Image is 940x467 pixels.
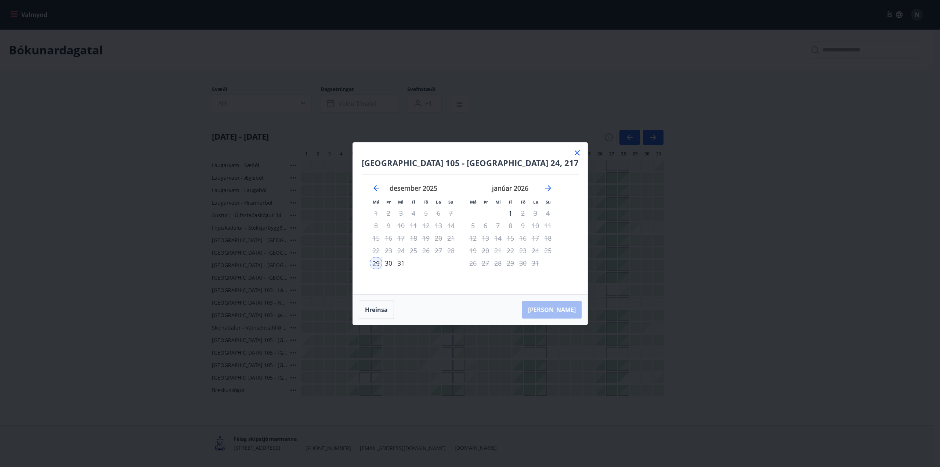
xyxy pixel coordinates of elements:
td: Not available. laugardagur, 10. janúar 2026 [529,219,542,232]
td: Not available. mánudagur, 26. janúar 2026 [467,257,479,269]
td: Not available. mánudagur, 22. desember 2025 [370,244,382,257]
td: Choose þriðjudagur, 30. desember 2025 as your check-out date. It’s available. [382,257,395,269]
td: Not available. þriðjudagur, 20. janúar 2026 [479,244,492,257]
td: Not available. þriðjudagur, 27. janúar 2026 [479,257,492,269]
td: Not available. fimmtudagur, 18. desember 2025 [407,232,420,244]
td: Not available. sunnudagur, 14. desember 2025 [445,219,457,232]
small: Þr [386,199,391,205]
td: Not available. sunnudagur, 25. janúar 2026 [542,244,554,257]
td: Choose fimmtudagur, 1. janúar 2026 as your check-out date. It’s available. [504,207,517,219]
td: Not available. miðvikudagur, 28. janúar 2026 [492,257,504,269]
div: 31 [395,257,407,269]
td: Choose miðvikudagur, 31. desember 2025 as your check-out date. It’s available. [395,257,407,269]
td: Not available. fimmtudagur, 25. desember 2025 [407,244,420,257]
td: Not available. fimmtudagur, 22. janúar 2026 [504,244,517,257]
td: Not available. fimmtudagur, 4. desember 2025 [407,207,420,219]
td: Not available. miðvikudagur, 10. desember 2025 [395,219,407,232]
small: Su [546,199,551,205]
td: Not available. laugardagur, 31. janúar 2026 [529,257,542,269]
td: Selected as start date. mánudagur, 29. desember 2025 [370,257,382,269]
td: Not available. sunnudagur, 11. janúar 2026 [542,219,554,232]
small: Má [373,199,379,205]
h4: [GEOGRAPHIC_DATA] 105 - [GEOGRAPHIC_DATA] 24, 217 [362,157,579,168]
td: Not available. mánudagur, 1. desember 2025 [370,207,382,219]
small: Su [448,199,453,205]
td: Not available. fimmtudagur, 11. desember 2025 [407,219,420,232]
div: 30 [382,257,395,269]
td: Not available. þriðjudagur, 23. desember 2025 [382,244,395,257]
td: Not available. sunnudagur, 21. desember 2025 [445,232,457,244]
td: Not available. miðvikudagur, 21. janúar 2026 [492,244,504,257]
td: Not available. mánudagur, 19. janúar 2026 [467,244,479,257]
td: Not available. laugardagur, 24. janúar 2026 [529,244,542,257]
td: Not available. fimmtudagur, 15. janúar 2026 [504,232,517,244]
div: Aðeins útritun í boði [407,219,420,232]
strong: desember 2025 [390,184,437,193]
td: Not available. þriðjudagur, 6. janúar 2026 [479,219,492,232]
td: Not available. föstudagur, 5. desember 2025 [420,207,432,219]
td: Not available. föstudagur, 26. desember 2025 [420,244,432,257]
td: Not available. miðvikudagur, 7. janúar 2026 [492,219,504,232]
td: Not available. föstudagur, 12. desember 2025 [420,219,432,232]
small: Fi [509,199,513,205]
td: Not available. mánudagur, 8. desember 2025 [370,219,382,232]
td: Not available. föstudagur, 16. janúar 2026 [517,232,529,244]
small: Mi [495,199,501,205]
td: Not available. fimmtudagur, 8. janúar 2026 [504,219,517,232]
small: Má [470,199,477,205]
div: 29 [370,257,382,269]
td: Not available. laugardagur, 13. desember 2025 [432,219,445,232]
small: La [533,199,538,205]
div: Move forward to switch to the next month. [544,184,553,193]
td: Not available. laugardagur, 3. janúar 2026 [529,207,542,219]
td: Not available. þriðjudagur, 16. desember 2025 [382,232,395,244]
td: Not available. föstudagur, 9. janúar 2026 [517,219,529,232]
small: Þr [484,199,488,205]
td: Not available. föstudagur, 2. janúar 2026 [517,207,529,219]
td: Not available. þriðjudagur, 2. desember 2025 [382,207,395,219]
td: Not available. sunnudagur, 7. desember 2025 [445,207,457,219]
td: Not available. sunnudagur, 18. janúar 2026 [542,232,554,244]
small: Fö [521,199,525,205]
td: Not available. sunnudagur, 28. desember 2025 [445,244,457,257]
td: Not available. miðvikudagur, 24. desember 2025 [395,244,407,257]
small: Mi [398,199,404,205]
td: Not available. miðvikudagur, 3. desember 2025 [395,207,407,219]
td: Not available. mánudagur, 12. janúar 2026 [467,232,479,244]
td: Not available. þriðjudagur, 13. janúar 2026 [479,232,492,244]
div: Move backward to switch to the previous month. [372,184,381,193]
div: Aðeins útritun í boði [504,207,517,219]
div: Calendar [362,175,563,285]
td: Not available. fimmtudagur, 29. janúar 2026 [504,257,517,269]
td: Not available. sunnudagur, 4. janúar 2026 [542,207,554,219]
small: Fi [412,199,415,205]
small: Fö [423,199,428,205]
td: Not available. mánudagur, 5. janúar 2026 [467,219,479,232]
td: Not available. þriðjudagur, 9. desember 2025 [382,219,395,232]
td: Not available. föstudagur, 23. janúar 2026 [517,244,529,257]
td: Not available. mánudagur, 15. desember 2025 [370,232,382,244]
td: Not available. laugardagur, 17. janúar 2026 [529,232,542,244]
td: Not available. laugardagur, 20. desember 2025 [432,232,445,244]
small: La [436,199,441,205]
td: Not available. laugardagur, 27. desember 2025 [432,244,445,257]
td: Not available. föstudagur, 19. desember 2025 [420,232,432,244]
button: Hreinsa [359,301,394,319]
td: Not available. miðvikudagur, 17. desember 2025 [395,232,407,244]
td: Not available. föstudagur, 30. janúar 2026 [517,257,529,269]
td: Not available. miðvikudagur, 14. janúar 2026 [492,232,504,244]
strong: janúar 2026 [492,184,528,193]
td: Not available. laugardagur, 6. desember 2025 [432,207,445,219]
